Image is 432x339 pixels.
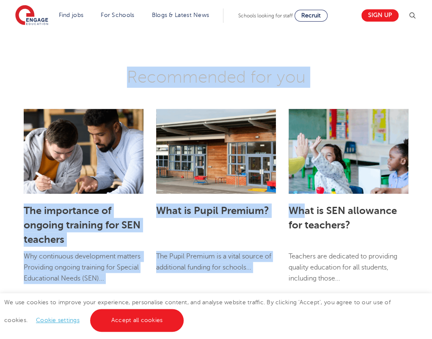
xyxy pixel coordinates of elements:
[24,205,140,245] a: The importance of ongoing training for SEN teachers
[156,251,276,282] p: The Pupil Premium is a vital source of additional funding for schools...
[59,12,84,18] a: Find jobs
[156,205,269,217] a: What is Pupil Premium?
[289,205,397,231] a: What is SEN allowance for teachers?
[17,67,415,88] h3: Recommended for you
[152,12,209,18] a: Blogs & Latest News
[289,251,408,293] p: Teachers are dedicated to providing quality education for all students, including those...
[15,5,48,26] img: Engage Education
[238,13,293,19] span: Schools looking for staff
[361,9,399,22] a: Sign up
[294,10,327,22] a: Recruit
[101,12,134,18] a: For Schools
[36,317,80,323] a: Cookie settings
[4,299,391,323] span: We use cookies to improve your experience, personalise content, and analyse website traffic. By c...
[90,309,184,332] a: Accept all cookies
[301,12,321,19] span: Recruit
[24,251,143,293] p: Why continuous development matters Providing ongoing training for Special Educational Needs (SEN)...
